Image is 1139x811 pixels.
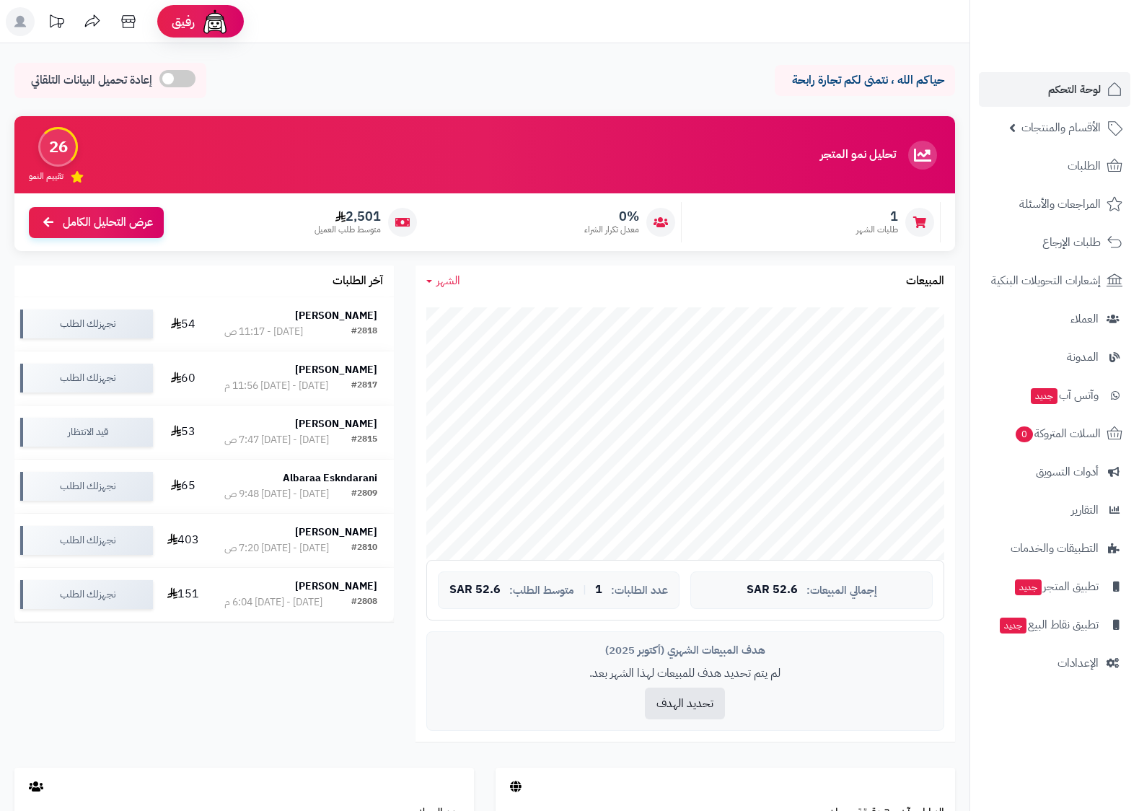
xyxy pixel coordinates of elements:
[426,273,460,289] a: الشهر
[283,470,377,486] strong: Albaraa Eskndarani
[998,615,1099,635] span: تطبيق نقاط البيع
[747,584,798,597] span: 52.6 SAR
[295,579,377,594] strong: [PERSON_NAME]
[979,646,1130,680] a: الإعدادات
[979,302,1130,336] a: العملاء
[1048,79,1101,100] span: لوحة التحكم
[991,271,1101,291] span: إشعارات التحويلات البنكية
[584,209,639,224] span: 0%
[295,308,377,323] strong: [PERSON_NAME]
[1016,426,1033,442] span: 0
[979,72,1130,107] a: لوحة التحكم
[979,225,1130,260] a: طلبات الإرجاع
[159,460,208,513] td: 65
[583,584,586,595] span: |
[159,514,208,567] td: 403
[29,207,164,238] a: عرض التحليل الكامل
[20,472,153,501] div: نجهزلك الطلب
[979,608,1130,642] a: تطبيق نقاط البيعجديد
[1014,424,1101,444] span: السلات المتروكة
[1011,538,1099,558] span: التطبيقات والخدمات
[979,455,1130,489] a: أدوات التسويق
[979,493,1130,527] a: التقارير
[295,362,377,377] strong: [PERSON_NAME]
[584,224,639,236] span: معدل تكرار الشراء
[1013,577,1099,597] span: تطبيق المتجر
[159,351,208,405] td: 60
[786,72,944,89] p: حياكم الله ، نتمنى لكم تجارة رابحة
[1021,118,1101,138] span: الأقسام والمنتجات
[351,325,377,339] div: #2818
[172,13,195,30] span: رفيق
[436,272,460,289] span: الشهر
[159,297,208,351] td: 54
[201,7,229,36] img: ai-face.png
[38,7,74,40] a: تحديثات المنصة
[645,688,725,719] button: تحديد الهدف
[509,584,574,597] span: متوسط الطلب:
[595,584,602,597] span: 1
[906,275,944,288] h3: المبيعات
[806,584,877,597] span: إجمالي المبيعات:
[438,643,933,658] div: هدف المبيعات الشهري (أكتوبر 2025)
[1036,462,1099,482] span: أدوات التسويق
[1068,156,1101,176] span: الطلبات
[1042,232,1101,253] span: طلبات الإرجاع
[63,214,153,231] span: عرض التحليل الكامل
[1029,385,1099,405] span: وآتس آب
[1031,388,1057,404] span: جديد
[159,405,208,459] td: 53
[856,209,898,224] span: 1
[20,364,153,393] div: نجهزلك الطلب
[979,340,1130,374] a: المدونة
[295,416,377,431] strong: [PERSON_NAME]
[351,487,377,501] div: #2809
[159,568,208,621] td: 151
[224,595,322,610] div: [DATE] - [DATE] 6:04 م
[333,275,383,288] h3: آخر الطلبات
[1019,194,1101,214] span: المراجعات والأسئلة
[20,580,153,609] div: نجهزلك الطلب
[295,525,377,540] strong: [PERSON_NAME]
[1057,653,1099,673] span: الإعدادات
[979,531,1130,566] a: التطبيقات والخدمات
[611,584,668,597] span: عدد الطلبات:
[224,379,328,393] div: [DATE] - [DATE] 11:56 م
[224,487,329,501] div: [DATE] - [DATE] 9:48 ص
[351,433,377,447] div: #2815
[1067,347,1099,367] span: المدونة
[1071,500,1099,520] span: التقارير
[449,584,501,597] span: 52.6 SAR
[979,187,1130,222] a: المراجعات والأسئلة
[20,418,153,447] div: قيد الانتظار
[979,569,1130,604] a: تطبيق المتجرجديد
[20,526,153,555] div: نجهزلك الطلب
[315,209,381,224] span: 2,501
[315,224,381,236] span: متوسط طلب العميل
[979,416,1130,451] a: السلات المتروكة0
[1015,579,1042,595] span: جديد
[351,595,377,610] div: #2808
[224,325,303,339] div: [DATE] - 11:17 ص
[224,433,329,447] div: [DATE] - [DATE] 7:47 ص
[438,665,933,682] p: لم يتم تحديد هدف للمبيعات لهذا الشهر بعد.
[979,263,1130,298] a: إشعارات التحويلات البنكية
[856,224,898,236] span: طلبات الشهر
[351,541,377,556] div: #2810
[1000,618,1026,634] span: جديد
[31,72,152,89] span: إعادة تحميل البيانات التلقائي
[29,170,63,183] span: تقييم النمو
[979,378,1130,413] a: وآتس آبجديد
[1041,40,1125,71] img: logo-2.png
[820,149,896,162] h3: تحليل نمو المتجر
[1070,309,1099,329] span: العملاء
[979,149,1130,183] a: الطلبات
[351,379,377,393] div: #2817
[20,310,153,338] div: نجهزلك الطلب
[224,541,329,556] div: [DATE] - [DATE] 7:20 ص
